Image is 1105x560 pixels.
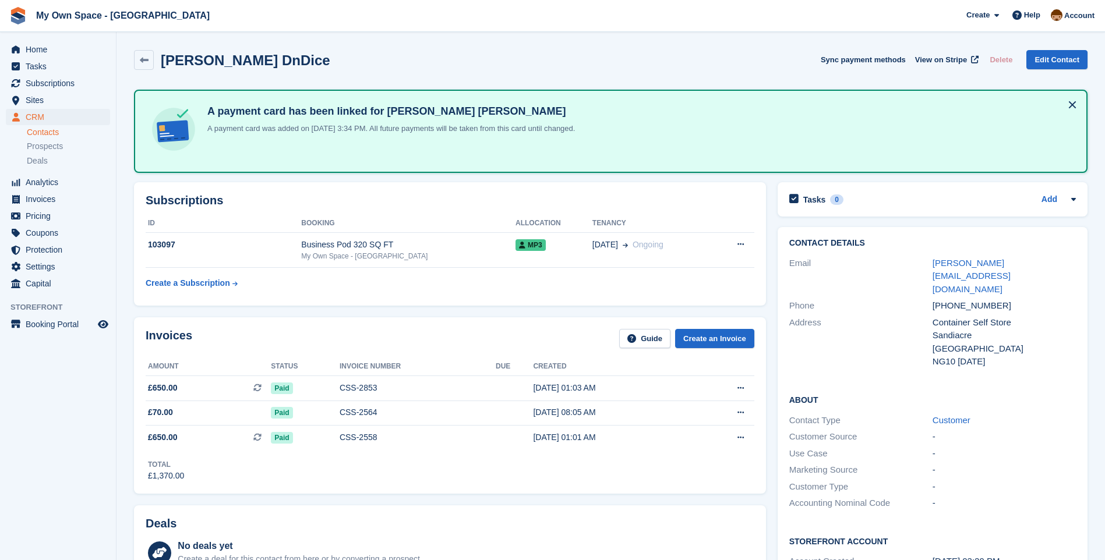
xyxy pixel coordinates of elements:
span: £650.00 [148,431,178,444]
th: Invoice number [340,357,496,376]
a: Prospects [27,140,110,153]
span: Create [966,9,990,21]
div: Container Self Store [933,316,1076,329]
span: Sites [26,92,96,108]
span: Subscriptions [26,75,96,91]
span: Protection [26,242,96,258]
span: Paid [271,432,292,444]
div: Customer Source [789,430,933,444]
h2: About [789,394,1076,405]
a: menu [6,208,110,224]
div: Customer Type [789,480,933,494]
span: Paid [271,407,292,419]
th: Due [496,357,533,376]
span: Settings [26,258,96,275]
span: Coupons [26,225,96,241]
th: ID [146,214,301,233]
div: CSS-2564 [340,406,496,419]
h2: Tasks [803,194,826,205]
div: Phone [789,299,933,313]
a: Edit Contact [1026,50,1088,69]
div: - [933,497,1076,510]
span: Capital [26,275,96,292]
h2: [PERSON_NAME] DnDice [161,52,330,68]
span: Tasks [26,58,96,75]
h2: Contact Details [789,239,1076,248]
div: My Own Space - [GEOGRAPHIC_DATA] [301,251,516,261]
a: menu [6,41,110,58]
div: 0 [830,194,843,205]
div: Address [789,316,933,368]
a: Add [1042,193,1057,207]
th: Tenancy [592,214,713,233]
div: Accounting Nominal Code [789,497,933,510]
a: Guide [619,329,670,348]
a: Deals [27,155,110,167]
p: A payment card was added on [DATE] 3:34 PM. All future payments will be taken from this card unti... [203,123,575,134]
span: Deals [27,155,48,166]
span: £650.00 [148,382,178,394]
a: Preview store [96,317,110,331]
div: - [933,447,1076,460]
button: Delete [985,50,1017,69]
a: [PERSON_NAME][EMAIL_ADDRESS][DOMAIN_NAME] [933,258,1011,294]
div: [PHONE_NUMBER] [933,299,1076,313]
a: menu [6,275,110,292]
span: MP3 [516,239,546,251]
a: View on Stripe [910,50,981,69]
h4: A payment card has been linked for [PERSON_NAME] [PERSON_NAME] [203,105,575,118]
button: Sync payment methods [821,50,906,69]
span: Help [1024,9,1040,21]
span: Prospects [27,141,63,152]
div: Contact Type [789,414,933,427]
span: £70.00 [148,406,173,419]
span: Booking Portal [26,316,96,332]
span: CRM [26,109,96,125]
h2: Deals [146,517,176,530]
span: Analytics [26,174,96,190]
div: Business Pod 320 SQ FT [301,239,516,251]
a: Create an Invoice [675,329,754,348]
a: menu [6,242,110,258]
img: Paula Harris [1051,9,1062,21]
a: menu [6,58,110,75]
th: Status [271,357,340,376]
a: menu [6,75,110,91]
div: CSS-2853 [340,382,496,394]
th: Booking [301,214,516,233]
a: menu [6,174,110,190]
div: [DATE] 08:05 AM [533,406,692,419]
span: Invoices [26,191,96,207]
div: No deals yet [178,539,422,553]
h2: Subscriptions [146,194,754,207]
div: 103097 [146,239,301,251]
a: My Own Space - [GEOGRAPHIC_DATA] [31,6,214,25]
div: - [933,480,1076,494]
div: NG10 [DATE] [933,355,1076,368]
div: £1,370.00 [148,470,184,482]
a: menu [6,109,110,125]
th: Created [533,357,692,376]
div: Total [148,459,184,470]
span: Paid [271,382,292,394]
th: Allocation [516,214,592,233]
a: menu [6,316,110,332]
span: [DATE] [592,239,618,251]
div: - [933,463,1076,477]
a: Create a Subscription [146,272,238,294]
a: menu [6,92,110,108]
th: Amount [146,357,271,376]
span: View on Stripe [915,54,967,66]
img: stora-icon-8386f47178a22dfd0bd8f6a31ec36ba5ce8667c1dd55bd0f319d3a0aa187defe.svg [9,7,27,24]
a: Customer [933,415,970,425]
div: [GEOGRAPHIC_DATA] [933,342,1076,356]
span: Storefront [10,302,116,313]
div: CSS-2558 [340,431,496,444]
div: - [933,430,1076,444]
span: Ongoing [633,240,663,249]
div: Create a Subscription [146,277,230,289]
h2: Invoices [146,329,192,348]
h2: Storefront Account [789,535,1076,547]
span: Account [1064,10,1095,22]
a: menu [6,225,110,241]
